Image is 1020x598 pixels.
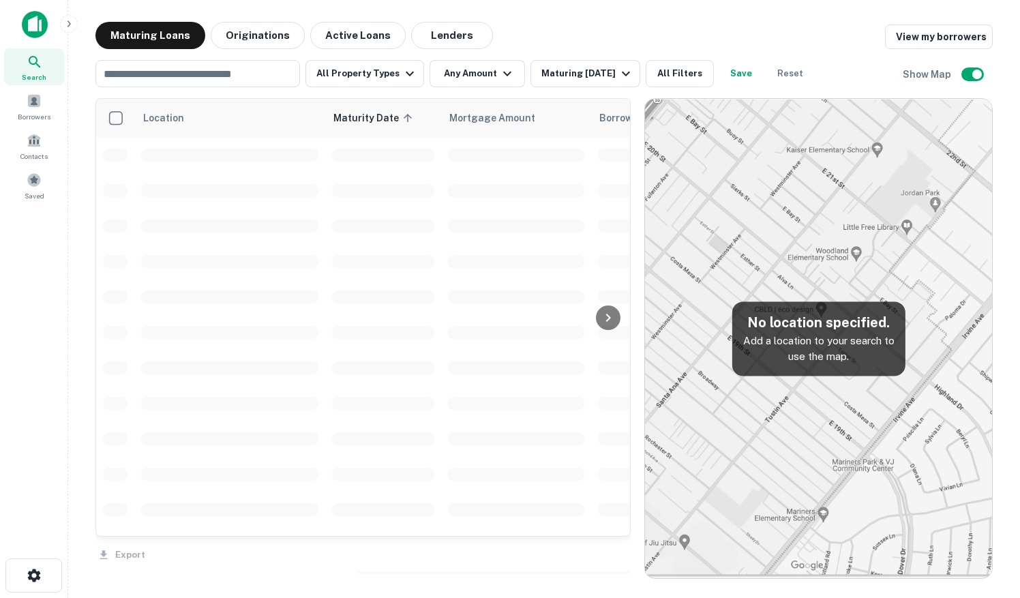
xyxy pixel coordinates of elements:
[325,99,441,137] th: Maturity Date
[211,22,305,49] button: Originations
[95,22,205,49] button: Maturing Loans
[530,60,640,87] button: Maturing [DATE]
[310,22,406,49] button: Active Loans
[142,110,184,126] span: Location
[430,60,525,87] button: Any Amount
[646,60,714,87] button: All Filters
[645,99,992,578] img: map-placeholder.webp
[4,88,64,125] a: Borrowers
[885,25,993,49] a: View my borrowers
[333,110,417,126] span: Maturity Date
[20,151,48,162] span: Contacts
[411,22,493,49] button: Lenders
[903,67,953,82] h6: Show Map
[22,11,48,38] img: capitalize-icon.png
[4,48,64,85] a: Search
[952,489,1020,554] iframe: Chat Widget
[768,60,812,87] button: Reset
[305,60,424,87] button: All Property Types
[18,111,50,122] span: Borrowers
[719,60,763,87] button: Save your search to get updates of matches that match your search criteria.
[22,72,46,83] span: Search
[541,65,634,82] div: Maturing [DATE]
[743,312,895,333] h5: No location specified.
[591,99,741,137] th: Borrower Name
[4,128,64,164] a: Contacts
[4,167,64,204] a: Saved
[25,190,44,201] span: Saved
[743,333,895,365] p: Add a location to your search to use the map.
[441,99,591,137] th: Mortgage Amount
[134,99,325,137] th: Location
[449,110,553,126] span: Mortgage Amount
